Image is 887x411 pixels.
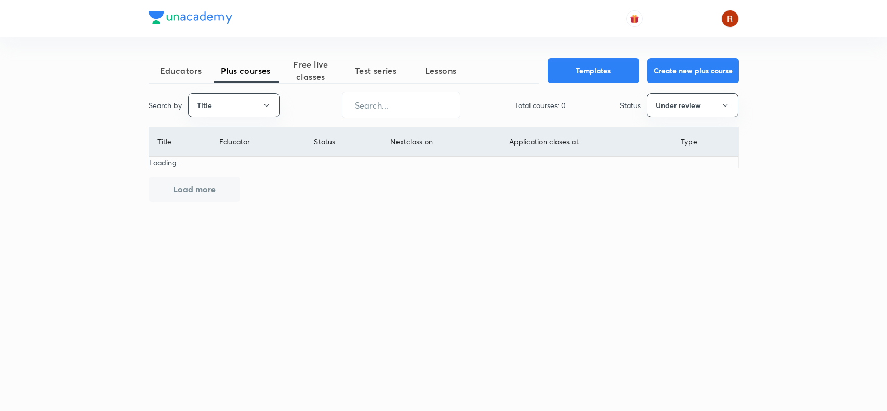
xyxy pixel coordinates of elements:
[149,11,232,26] a: Company Logo
[721,10,739,28] img: Rupsha chowdhury
[620,100,641,111] p: Status
[279,58,343,83] span: Free live classes
[306,127,381,157] th: Status
[548,58,639,83] button: Templates
[149,100,182,111] p: Search by
[647,93,738,117] button: Under review
[343,64,408,77] span: Test series
[342,92,460,118] input: Search...
[408,64,473,77] span: Lessons
[149,11,232,24] img: Company Logo
[630,14,639,23] img: avatar
[149,64,214,77] span: Educators
[214,64,279,77] span: Plus courses
[211,127,306,157] th: Educator
[626,10,643,27] button: avatar
[149,127,211,157] th: Title
[188,93,280,117] button: Title
[500,127,672,157] th: Application closes at
[149,177,240,202] button: Load more
[514,100,566,111] p: Total courses: 0
[647,58,739,83] button: Create new plus course
[672,127,738,157] th: Type
[149,157,738,168] p: Loading...
[381,127,500,157] th: Next class on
